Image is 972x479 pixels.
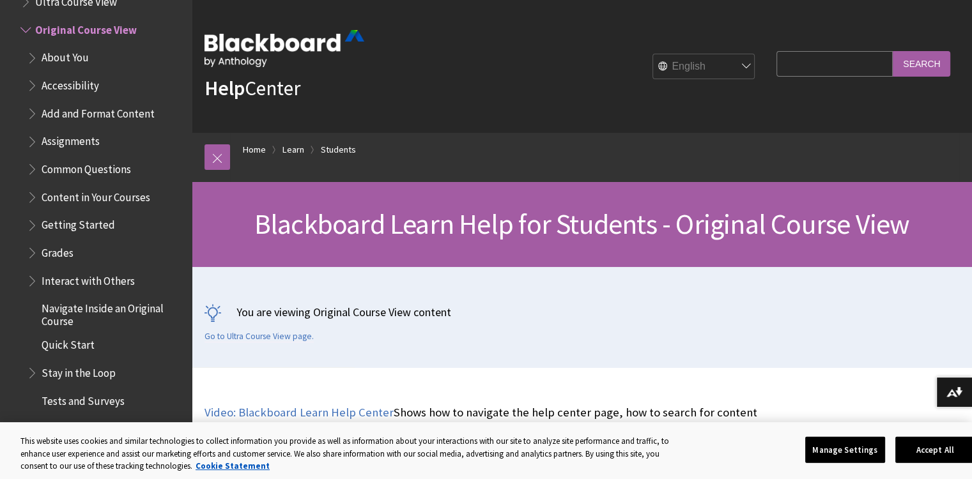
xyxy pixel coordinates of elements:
a: Students [321,142,356,158]
span: Grades [42,242,73,259]
span: Quick Start [42,335,95,352]
img: Blackboard by Anthology [204,30,364,67]
span: About You [42,47,89,65]
a: Home [243,142,266,158]
a: Video: Blackboard Learn Help Center [204,405,394,420]
strong: Help [204,75,245,101]
p: You are viewing Original Course View content [204,304,959,320]
span: Interact with Others [42,270,135,287]
span: Add and Format Content [42,103,155,120]
span: Content in Your Courses [42,186,150,204]
span: Accessibility [42,75,99,92]
span: Assignments [42,131,100,148]
p: Shows how to navigate the help center page, how to search for content and how to differentiate be... [204,404,770,437]
span: Stay in the Loop [42,362,116,379]
span: Navigate Inside an Original Course [42,298,183,328]
span: Common Questions [42,158,131,176]
select: Site Language Selector [653,54,755,80]
a: Go to Ultra Course View page. [204,331,314,342]
span: Blackboard Learn Help for Students - Original Course View [254,206,909,241]
input: Search [893,51,950,76]
button: Manage Settings [805,436,885,463]
span: Getting Started [42,215,115,232]
a: Learn [282,142,304,158]
span: Tests and Surveys [42,390,125,407]
span: Watch Videos [42,418,103,436]
a: HelpCenter [204,75,300,101]
a: More information about your privacy, opens in a new tab [196,460,270,471]
span: Original Course View [35,19,137,36]
div: This website uses cookies and similar technologies to collect information you provide as well as ... [20,435,681,473]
